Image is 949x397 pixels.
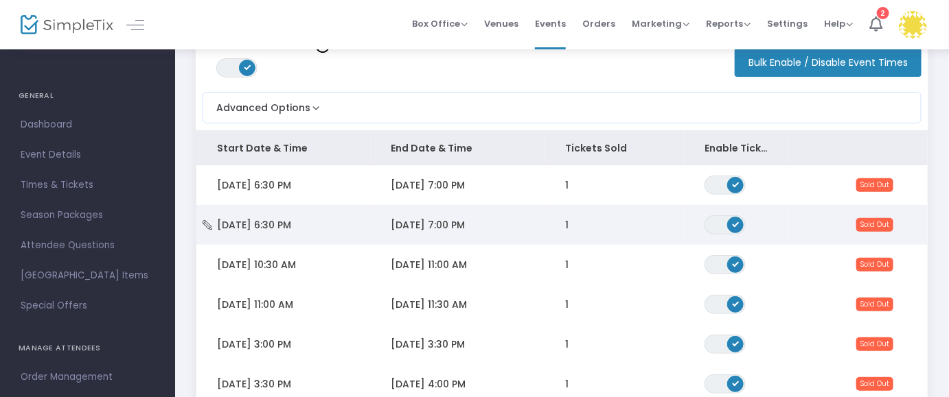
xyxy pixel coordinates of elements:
span: Sold Out [856,258,893,272]
span: Help [824,17,853,30]
th: Start Date & Time [196,131,371,165]
th: Enable Ticket Sales [684,131,788,165]
span: Events [535,6,566,41]
span: Box Office [412,17,468,30]
span: Settings [767,6,808,41]
span: ON [733,300,740,306]
span: Season Packages [21,206,155,224]
span: Marketing [632,17,689,30]
span: ON [244,64,251,71]
span: [DATE] 10:30 AM [217,258,296,272]
span: Sold Out [856,218,893,232]
span: [DATE] 4:00 PM [391,377,466,391]
span: 1 [565,298,569,311]
span: ON [733,339,740,346]
span: Special Offers [21,297,155,315]
span: Order Management [21,368,155,386]
span: 1 [565,377,569,391]
span: 1 [565,258,569,272]
span: Sold Out [856,298,893,311]
h4: GENERAL [19,82,157,110]
span: Times & Tickets [21,176,155,194]
span: [DATE] 11:30 AM [391,298,468,311]
span: ON [733,379,740,386]
span: [GEOGRAPHIC_DATA] Items [21,267,155,285]
span: [DATE] 3:00 PM [217,337,291,351]
span: Sold Out [856,337,893,351]
span: Sold Out [856,377,893,391]
span: [DATE] 3:30 PM [391,337,466,351]
h4: MANAGE ATTENDEES [19,335,157,362]
span: Event Details [21,146,155,164]
span: [DATE] 11:00 AM [391,258,468,272]
span: Venues [484,6,518,41]
span: Attendee Questions [21,237,155,254]
span: [DATE] 7:00 PM [391,178,466,192]
span: [DATE] 7:00 PM [391,218,466,232]
span: 1 [565,178,569,192]
span: [DATE] 11:00 AM [217,298,293,311]
button: Advanced Options [203,93,323,115]
div: 2 [877,7,889,19]
span: 1 [565,218,569,232]
th: End Date & Time [371,131,545,165]
span: Orders [582,6,615,41]
span: [DATE] 6:30 PM [217,178,291,192]
th: Tickets Sold [545,131,684,165]
span: ON [733,220,740,227]
span: Reports [706,17,751,30]
span: ON [733,180,740,187]
span: [DATE] 6:30 PM [217,218,291,232]
button: Bulk Enable / Disable Event Times [735,48,922,77]
span: ON [733,260,740,267]
span: Sold Out [856,178,893,192]
span: 1 [565,337,569,351]
span: [DATE] 3:30 PM [217,377,291,391]
span: Dashboard [21,116,155,134]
